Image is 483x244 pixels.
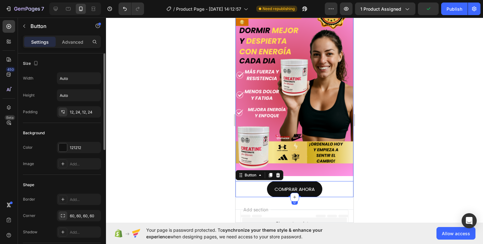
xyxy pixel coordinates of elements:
div: Padding [23,109,37,115]
div: 60, 60, 60, 60 [70,213,99,219]
input: Auto [57,90,101,101]
span: Allow access [442,230,470,237]
div: Undo/Redo [119,3,144,15]
div: 121212 [70,145,99,151]
div: Add... [70,230,99,235]
div: Border [23,197,35,202]
span: Need republishing [263,6,295,12]
div: Shape [23,182,34,188]
input: Auto [57,73,101,84]
div: Publish [447,6,462,12]
span: 1 product assigned [360,6,401,12]
div: 450 [6,67,15,72]
div: Add... [70,161,99,167]
div: Add... [70,197,99,202]
span: / [173,6,175,12]
div: Beta [5,115,15,120]
div: 12, 24, 12, 24 [70,109,99,115]
button: 1 product assigned [355,3,415,15]
div: Corner [23,213,36,219]
button: Publish [441,3,468,15]
div: Size [23,59,40,68]
span: Your page is password protected. To when designing pages, we need access to your store password. [146,227,347,240]
div: Open Intercom Messenger [462,213,477,228]
p: 7 [41,5,44,13]
div: Shadow [23,229,37,235]
p: Settings [31,39,49,45]
button: 7 [3,3,47,15]
div: Background [23,130,45,136]
div: Image [23,161,34,167]
span: Product Page - [DATE] 14:12:57 [176,6,241,12]
div: Height [23,92,35,98]
span: synchronize your theme style & enhance your experience [146,227,323,239]
p: Button [31,22,84,30]
button: Allow access [436,227,475,240]
p: Advanced [62,39,83,45]
div: Color [23,145,33,150]
iframe: Design area [236,18,353,223]
div: Width [23,75,33,81]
